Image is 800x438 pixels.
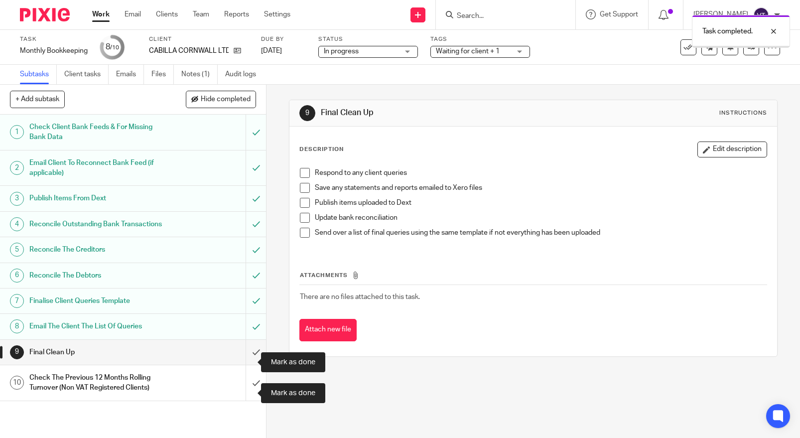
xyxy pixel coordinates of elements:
[697,142,767,157] button: Edit description
[299,105,315,121] div: 9
[149,35,249,43] label: Client
[10,125,24,139] div: 1
[318,35,418,43] label: Status
[324,48,359,55] span: In progress
[702,26,753,36] p: Task completed.
[300,273,348,278] span: Attachments
[125,9,141,19] a: Email
[110,45,119,50] small: /10
[299,319,357,341] button: Attach new file
[20,65,57,84] a: Subtasks
[315,168,767,178] p: Respond to any client queries
[300,293,420,300] span: There are no files attached to this task.
[29,268,167,283] h1: Reconcile The Debtors
[10,376,24,390] div: 10
[29,120,167,145] h1: Check Client Bank Feeds & For Missing Bank Data
[20,8,70,21] img: Pixie
[321,108,555,118] h1: Final Clean Up
[224,9,249,19] a: Reports
[149,46,229,56] p: CABILLA CORNWALL LTD
[436,48,500,55] span: Waiting for client + 1
[315,213,767,223] p: Update bank reconciliation
[29,217,167,232] h1: Reconcile Outstanding Bank Transactions
[261,35,306,43] label: Due by
[10,192,24,206] div: 3
[201,96,251,104] span: Hide completed
[299,146,344,153] p: Description
[10,217,24,231] div: 4
[116,65,144,84] a: Emails
[29,191,167,206] h1: Publish Items From Dext
[10,161,24,175] div: 2
[10,345,24,359] div: 9
[719,109,767,117] div: Instructions
[753,7,769,23] img: svg%3E
[10,294,24,308] div: 7
[315,183,767,193] p: Save any statements and reports emailed to Xero files
[186,91,256,108] button: Hide completed
[20,46,88,56] div: Monthly Bookkeeping
[29,319,167,334] h1: Email The Client The List Of Queries
[29,293,167,308] h1: Finalise Client Queries Template
[225,65,264,84] a: Audit logs
[29,370,167,396] h1: Check The Previous 12 Months Rolling Turnover (Non VAT Registered Clients)
[64,65,109,84] a: Client tasks
[92,9,110,19] a: Work
[29,345,167,360] h1: Final Clean Up
[10,269,24,283] div: 6
[20,35,88,43] label: Task
[10,243,24,257] div: 5
[106,41,119,53] div: 8
[29,155,167,181] h1: Email Client To Reconnect Bank Feed (if applicable)
[181,65,218,84] a: Notes (1)
[315,228,767,238] p: Send over a list of final queries using the same template if not everything has been uploaded
[156,9,178,19] a: Clients
[29,242,167,257] h1: Reconcile The Creditors
[264,9,290,19] a: Settings
[315,198,767,208] p: Publish items uploaded to Dext
[151,65,174,84] a: Files
[10,91,65,108] button: + Add subtask
[261,47,282,54] span: [DATE]
[10,319,24,333] div: 8
[193,9,209,19] a: Team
